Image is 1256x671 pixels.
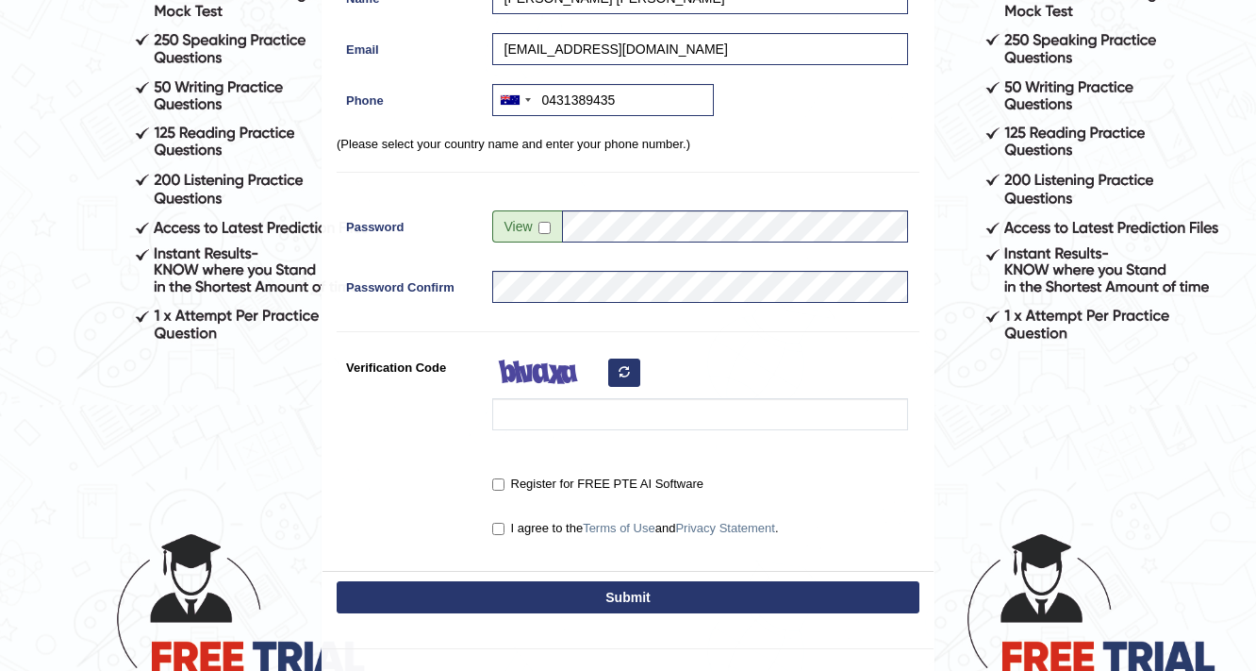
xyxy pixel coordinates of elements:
label: Email [337,33,483,59]
button: Submit [337,581,919,613]
input: Register for FREE PTE AI Software [492,478,504,491]
label: Register for FREE PTE AI Software [492,475,703,494]
p: (Please select your country name and enter your phone number.) [337,135,919,153]
input: Show/Hide Password [538,222,551,234]
div: Australia: +61 [493,85,537,115]
input: +61 412 345 678 [492,84,714,116]
label: Password Confirm [337,271,483,296]
a: Privacy Statement [675,521,775,535]
input: I agree to theTerms of UseandPrivacy Statement. [492,523,504,535]
label: Verification Code [337,351,483,377]
label: Phone [337,84,483,109]
a: Terms of Use [583,521,655,535]
label: Password [337,210,483,236]
label: I agree to the and . [492,519,779,538]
